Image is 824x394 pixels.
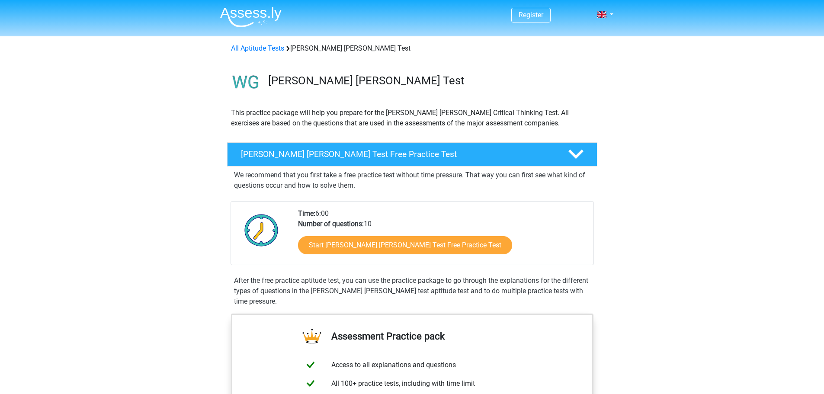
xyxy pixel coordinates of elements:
a: Start [PERSON_NAME] [PERSON_NAME] Test Free Practice Test [298,236,512,254]
img: watson glaser test [228,64,264,101]
b: Time: [298,209,315,218]
h4: [PERSON_NAME] [PERSON_NAME] Test Free Practice Test [241,149,554,159]
div: After the free practice aptitude test, you can use the practice package to go through the explana... [231,275,594,307]
a: Register [519,11,543,19]
h3: [PERSON_NAME] [PERSON_NAME] Test [268,74,590,87]
div: 6:00 10 [292,208,593,265]
p: We recommend that you first take a free practice test without time pressure. That way you can fir... [234,170,590,191]
div: [PERSON_NAME] [PERSON_NAME] Test [228,43,597,54]
p: This practice package will help you prepare for the [PERSON_NAME] [PERSON_NAME] Critical Thinking... [231,108,593,128]
b: Number of questions: [298,220,364,228]
img: Assessly [220,7,282,27]
img: Clock [240,208,283,252]
a: All Aptitude Tests [231,44,284,52]
a: [PERSON_NAME] [PERSON_NAME] Test Free Practice Test [224,142,601,167]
